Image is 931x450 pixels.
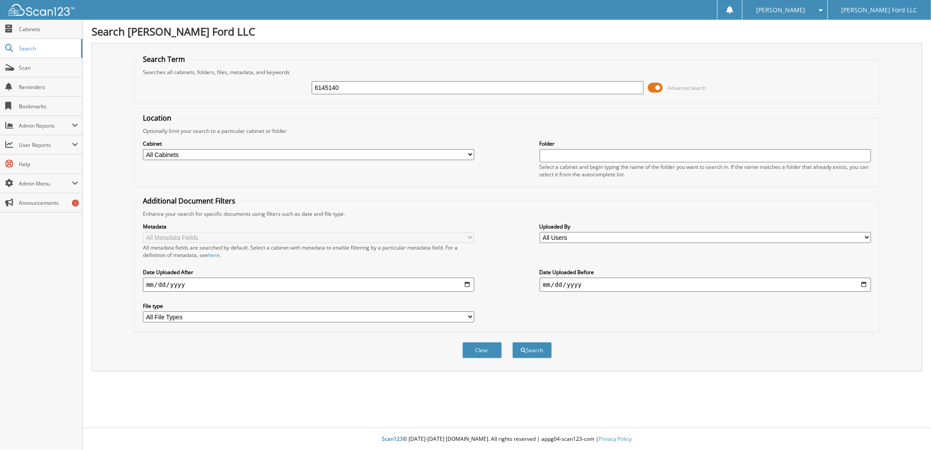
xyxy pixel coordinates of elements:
[139,127,876,135] div: Optionally limit your search to a particular cabinet or folder
[19,161,78,168] span: Help
[143,278,475,292] input: start
[139,210,876,218] div: Enhance your search for specific documents using filters such as date and file type.
[143,244,475,259] div: All metadata fields are searched by default. Select a cabinet with metadata to enable filtering b...
[19,103,78,110] span: Bookmarks
[462,342,502,358] button: Clear
[756,7,805,13] span: [PERSON_NAME]
[540,140,871,147] label: Folder
[72,200,79,207] div: 1
[842,7,917,13] span: [PERSON_NAME] Ford LLC
[143,302,475,310] label: File type
[83,429,931,450] div: © [DATE]-[DATE] [DOMAIN_NAME]. All rights reserved | appg04-scan123-com |
[19,122,72,129] span: Admin Reports
[19,64,78,71] span: Scan
[139,113,176,123] legend: Location
[19,45,77,52] span: Search
[139,196,240,206] legend: Additional Document Filters
[19,25,78,33] span: Cabinets
[143,223,475,230] label: Metadata
[540,163,871,178] div: Select a cabinet and begin typing the name of the folder you want to search in. If the name match...
[19,141,72,149] span: User Reports
[668,85,707,91] span: Advanced Search
[599,435,632,443] a: Privacy Policy
[887,408,931,450] iframe: Chat Widget
[92,24,922,39] h1: Search [PERSON_NAME] Ford LLC
[143,268,475,276] label: Date Uploaded After
[19,83,78,91] span: Reminders
[9,4,75,16] img: scan123-logo-white.svg
[540,278,871,292] input: end
[19,199,78,207] span: Announcements
[143,140,475,147] label: Cabinet
[540,268,871,276] label: Date Uploaded Before
[139,54,189,64] legend: Search Term
[512,342,552,358] button: Search
[19,180,72,187] span: Admin Menu
[540,223,871,230] label: Uploaded By
[139,68,876,76] div: Searches all cabinets, folders, files, metadata, and keywords
[382,435,403,443] span: Scan123
[208,251,220,259] a: here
